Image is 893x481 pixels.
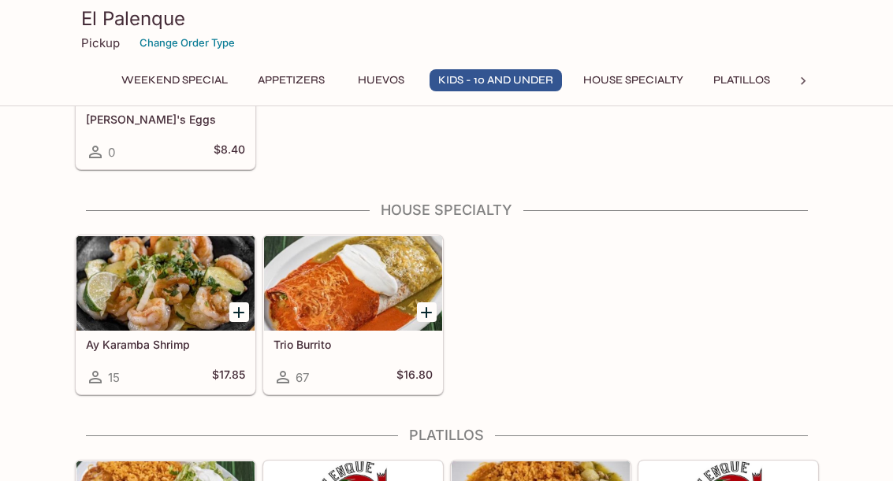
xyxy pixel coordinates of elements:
[81,35,120,50] p: Pickup
[76,236,255,331] div: Ay Karamba Shrimp
[76,235,255,394] a: Ay Karamba Shrimp15$17.85
[132,31,242,55] button: Change Order Type
[108,370,120,385] span: 15
[263,235,443,394] a: Trio Burrito67$16.80
[249,69,333,91] button: Appetizers
[108,145,115,160] span: 0
[86,113,245,126] h5: [PERSON_NAME]'s Eggs
[430,69,562,91] button: Kids - 10 and Under
[81,6,813,31] h3: El Palenque
[705,69,779,91] button: Platillos
[264,236,442,331] div: Trio Burrito
[575,69,692,91] button: House Specialty
[229,302,249,322] button: Add Ay Karamba Shrimp
[346,69,417,91] button: Huevos
[296,370,309,385] span: 67
[417,302,437,322] button: Add Trio Burrito
[273,338,433,351] h5: Trio Burrito
[75,202,819,219] h4: House Specialty
[113,69,236,91] button: Weekend Special
[86,338,245,351] h5: Ay Karamba Shrimp
[214,142,245,161] h5: $8.40
[75,427,819,444] h4: Platillos
[396,368,433,387] h5: $16.80
[212,368,245,387] h5: $17.85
